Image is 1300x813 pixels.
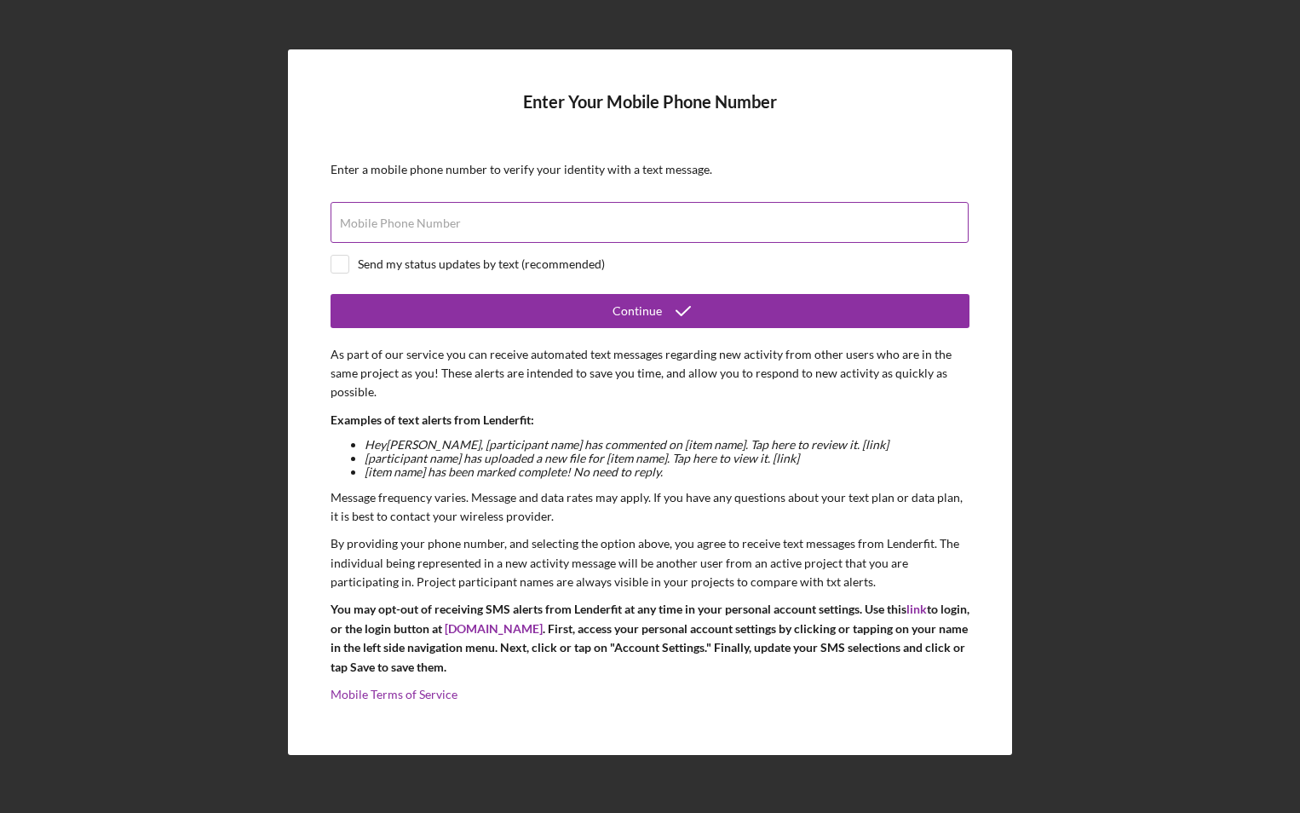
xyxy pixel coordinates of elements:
[365,465,969,479] li: [item name] has been marked complete! No need to reply.
[331,92,969,137] h4: Enter Your Mobile Phone Number
[365,452,969,465] li: [participant name] has uploaded a new file for [item name]. Tap here to view it. [link]
[445,621,543,636] a: [DOMAIN_NAME]
[331,600,969,677] p: You may opt-out of receiving SMS alerts from Lenderfit at any time in your personal account setti...
[331,163,969,176] div: Enter a mobile phone number to verify your identity with a text message.
[613,294,662,328] div: Continue
[906,602,927,616] a: link
[331,294,969,328] button: Continue
[340,216,461,230] label: Mobile Phone Number
[331,534,969,591] p: By providing your phone number, and selecting the option above, you agree to receive text message...
[365,438,969,452] li: Hey [PERSON_NAME] , [participant name] has commented on [item name]. Tap here to review it. [link]
[331,687,457,701] a: Mobile Terms of Service
[331,488,969,527] p: Message frequency varies. Message and data rates may apply. If you have any questions about your ...
[331,345,969,402] p: As part of our service you can receive automated text messages regarding new activity from other ...
[331,411,969,430] p: Examples of text alerts from Lenderfit:
[358,257,605,271] div: Send my status updates by text (recommended)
